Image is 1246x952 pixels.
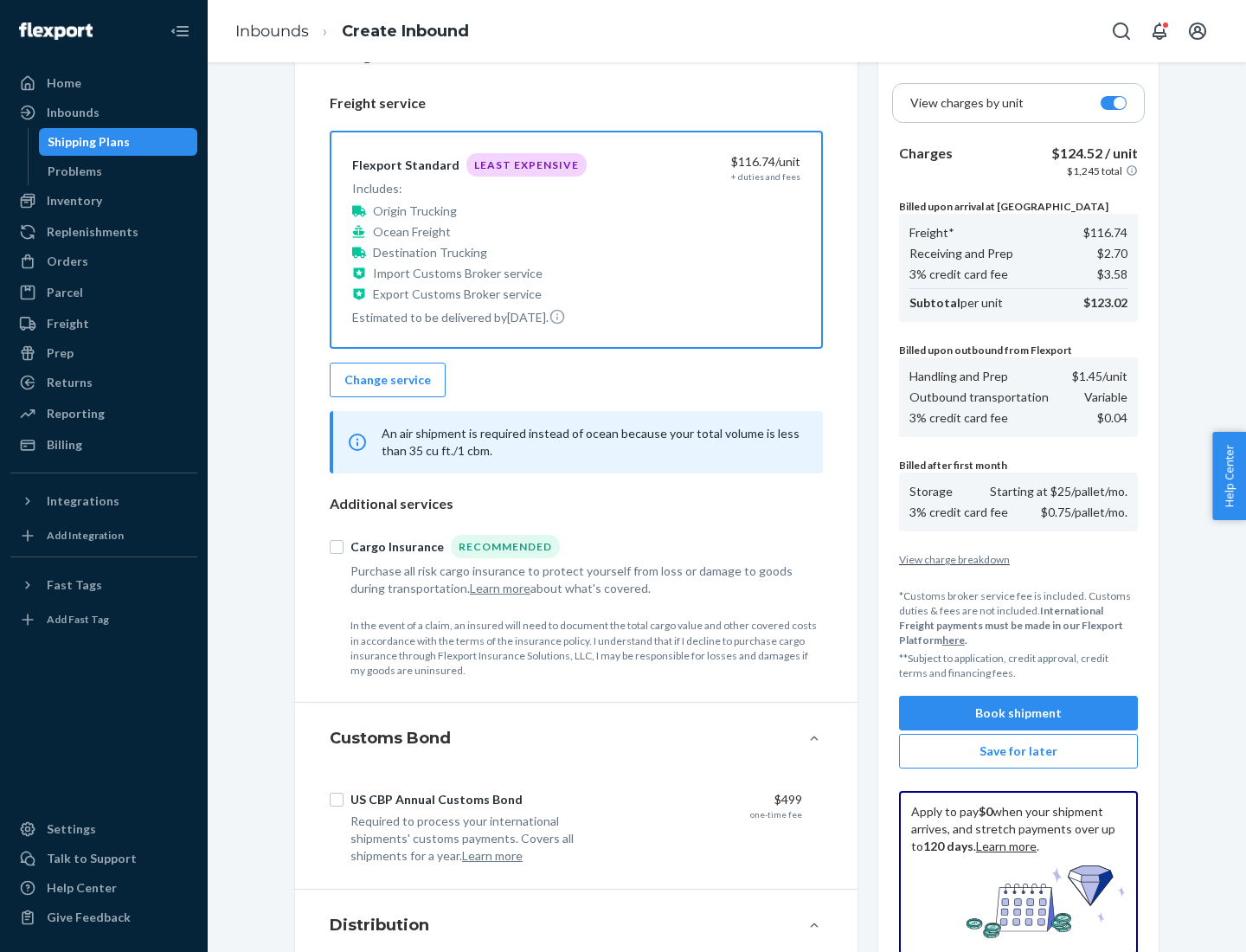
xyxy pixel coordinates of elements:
[47,879,117,897] div: Help Center
[350,791,523,808] div: US CBP Annual Customs Bond
[1051,144,1138,164] p: $124.52 / unit
[350,538,444,556] div: Cargo Insurance
[1083,294,1127,312] p: $123.02
[222,6,483,57] ol: breadcrumbs
[10,369,197,396] a: Returns
[10,904,197,931] button: Give Feedback
[466,153,587,177] div: Least Expensive
[47,284,83,301] div: Parcel
[47,820,96,838] div: Settings
[10,310,197,338] a: Freight
[1142,14,1177,48] button: Open notifications
[10,845,197,872] a: Talk to Support
[10,248,197,275] a: Orders
[909,266,1008,283] p: 3% credit card fee
[1097,245,1127,262] p: $2.70
[10,487,197,515] button: Integrations
[1072,368,1127,385] p: $1.45 /unit
[47,492,119,510] div: Integrations
[47,612,109,627] div: Add Fast Tag
[373,265,543,282] p: Import Customs Broker service
[909,409,1008,427] p: 3% credit card fee
[899,604,1123,646] b: International Freight payments must be made in our Flexport Platform .
[923,839,973,853] b: 120 days
[10,874,197,902] a: Help Center
[19,23,93,40] img: Flexport logo
[373,244,487,261] p: Destination Trucking
[909,224,954,241] p: Freight*
[352,308,587,326] p: Estimated to be delivered by [DATE] .
[10,99,197,126] a: Inbounds
[350,813,608,865] div: Required to process your international shipments' customs payments. Covers all shipments for a year.
[47,909,131,926] div: Give Feedback
[47,405,105,422] div: Reporting
[47,104,100,121] div: Inbounds
[622,791,802,808] div: $499
[48,133,130,151] div: Shipping Plans
[373,203,457,220] p: Origin Trucking
[163,14,197,48] button: Close Navigation
[47,344,74,362] div: Prep
[620,153,800,170] div: $116.74 /unit
[899,343,1138,357] p: Billed upon outbound from Flexport
[976,839,1037,853] a: Learn more
[909,245,1013,262] p: Receiving and Prep
[373,223,451,241] p: Ocean Freight
[899,651,1138,680] p: **Subject to application, credit approval, credit terms and financing fees.
[47,576,102,594] div: Fast Tags
[47,528,124,543] div: Add Integration
[47,223,138,241] div: Replenishments
[909,368,1008,385] p: Handling and Prep
[330,914,429,936] h4: Distribution
[47,192,102,209] div: Inventory
[462,847,523,865] button: Learn more
[1097,266,1127,283] p: $3.58
[731,170,800,183] div: + duties and fees
[47,74,81,92] div: Home
[330,540,344,554] input: Cargo InsuranceRecommended
[1097,409,1127,427] p: $0.04
[899,734,1138,769] button: Save for later
[330,93,823,113] p: Freight service
[1067,164,1122,178] p: $1,245 total
[352,180,587,197] p: Includes:
[350,618,823,678] p: In the event of a claim, an insured will need to document the total cargo value and other covered...
[899,458,1138,473] p: Billed after first month
[1104,14,1139,48] button: Open Search Box
[990,483,1127,500] p: Starting at $25/pallet/mo.
[47,315,89,332] div: Freight
[899,696,1138,730] button: Book shipment
[350,563,802,597] div: Purchase all risk cargo insurance to protect yourself from loss or damage to goods during transpo...
[899,589,1138,648] p: *Customs broker service fee is included. Customs duties & fees are not included.
[330,727,451,749] h4: Customs Bond
[909,483,953,500] p: Storage
[373,286,542,303] p: Export Customs Broker service
[10,279,197,306] a: Parcel
[10,339,197,367] a: Prep
[10,187,197,215] a: Inventory
[382,425,802,460] p: An air shipment is required instead of ocean because your total volume is less than 35 cu ft./1 cbm.
[342,22,469,41] a: Create Inbound
[47,436,82,453] div: Billing
[899,199,1138,214] p: Billed upon arrival at [GEOGRAPHIC_DATA]
[909,294,1003,312] p: per unit
[10,571,197,599] button: Fast Tags
[39,128,198,156] a: Shipping Plans
[942,634,965,646] a: here
[10,218,197,246] a: Replenishments
[10,522,197,550] a: Add Integration
[899,552,1138,567] p: View charge breakdown
[10,606,197,634] a: Add Fast Tag
[911,803,1126,855] p: Apply to pay when your shipment arrives, and stretch payments over up to . .
[1180,14,1215,48] button: Open account menu
[47,253,88,270] div: Orders
[1212,432,1246,520] button: Help Center
[470,580,530,597] button: Learn more
[352,157,459,174] div: Flexport Standard
[979,804,992,819] b: $0
[330,793,344,807] input: US CBP Annual Customs Bond
[47,850,137,867] div: Talk to Support
[1083,224,1127,241] p: $116.74
[235,22,309,41] a: Inbounds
